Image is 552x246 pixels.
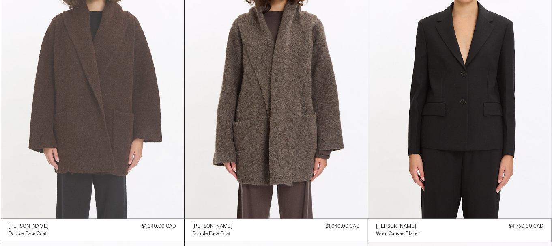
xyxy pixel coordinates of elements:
[193,231,233,238] a: Double Face Coat
[193,231,231,238] div: Double Face Coat
[376,223,419,231] a: [PERSON_NAME]
[9,223,49,231] a: [PERSON_NAME]
[326,223,360,231] div: $1,040.00 CAD
[193,223,233,231] a: [PERSON_NAME]
[9,231,49,238] a: Double Face Coat
[9,231,47,238] div: Double Face Coat
[376,231,419,238] div: Wool Canvas Blazer
[376,224,417,231] div: [PERSON_NAME]
[509,223,543,231] div: $4,750.00 CAD
[376,231,419,238] a: Wool Canvas Blazer
[142,223,176,231] div: $1,040.00 CAD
